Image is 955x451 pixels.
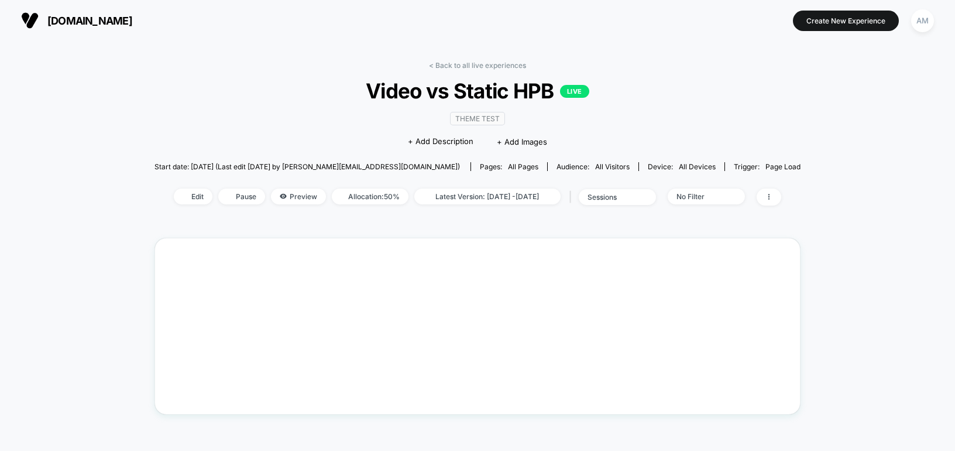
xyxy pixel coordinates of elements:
span: Allocation: 50% [332,189,408,204]
div: sessions [588,193,634,201]
button: [DOMAIN_NAME] [18,11,136,30]
div: Audience: [556,162,630,171]
span: | [566,189,579,206]
div: Pages: [480,162,538,171]
span: Device: [638,162,724,171]
span: Start date: [DATE] (Last edit [DATE] by [PERSON_NAME][EMAIL_ADDRESS][DOMAIN_NAME]) [154,162,460,171]
p: LIVE [560,85,589,98]
span: all pages [508,162,538,171]
span: Theme Test [450,112,505,125]
span: Latest Version: [DATE] - [DATE] [414,189,561,204]
span: All Visitors [595,162,630,171]
div: Trigger: [734,162,801,171]
div: AM [911,9,934,32]
span: Page Load [765,162,801,171]
div: No Filter [676,192,723,201]
span: + Add Images [497,137,547,146]
span: + Add Description [408,136,473,148]
span: Edit [174,189,212,204]
button: AM [908,9,937,33]
button: Create New Experience [793,11,899,31]
span: [DOMAIN_NAME] [47,15,132,27]
img: Visually logo [21,12,39,29]
span: Pause [218,189,265,204]
span: Video vs Static HPB [187,78,768,103]
span: all devices [679,162,716,171]
span: Preview [271,189,326,204]
a: < Back to all live experiences [429,61,526,70]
